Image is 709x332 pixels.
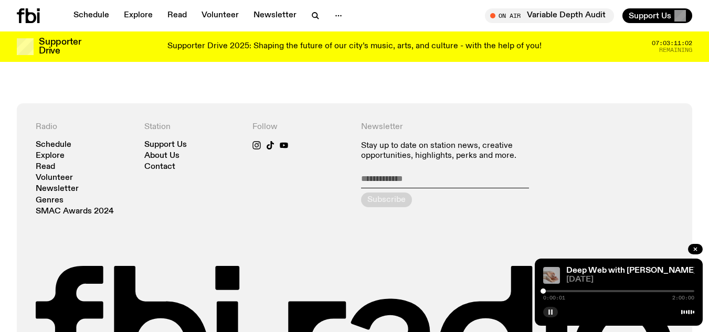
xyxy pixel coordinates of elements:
[36,208,114,216] a: SMAC Awards 2024
[566,276,694,284] span: [DATE]
[247,8,303,23] a: Newsletter
[672,295,694,301] span: 2:00:00
[629,11,671,20] span: Support Us
[195,8,245,23] a: Volunteer
[144,152,179,160] a: About Us
[566,266,696,275] a: Deep Web with [PERSON_NAME]
[361,122,565,132] h4: Newsletter
[39,38,81,56] h3: Supporter Drive
[36,163,55,171] a: Read
[543,295,565,301] span: 0:00:01
[144,163,175,171] a: Contact
[167,42,542,51] p: Supporter Drive 2025: Shaping the future of our city’s music, arts, and culture - with the help o...
[67,8,115,23] a: Schedule
[622,8,692,23] button: Support Us
[36,174,73,182] a: Volunteer
[36,122,132,132] h4: Radio
[36,152,65,160] a: Explore
[161,8,193,23] a: Read
[36,141,71,149] a: Schedule
[36,185,79,193] a: Newsletter
[361,141,565,161] p: Stay up to date on station news, creative opportunities, highlights, perks and more.
[118,8,159,23] a: Explore
[485,8,614,23] button: On AirVariable Depth Audit
[144,141,187,149] a: Support Us
[361,192,412,207] button: Subscribe
[36,197,64,205] a: Genres
[252,122,348,132] h4: Follow
[659,47,692,53] span: Remaining
[652,40,692,46] span: 07:03:11:02
[144,122,240,132] h4: Station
